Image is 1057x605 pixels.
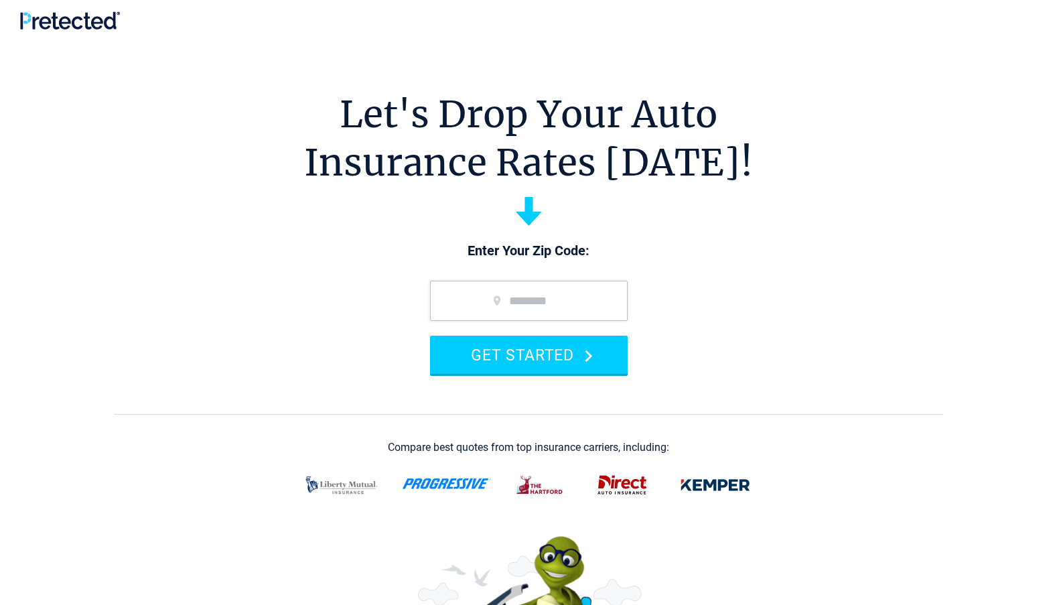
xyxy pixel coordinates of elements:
h1: Let's Drop Your Auto Insurance Rates [DATE]! [304,90,753,187]
img: thehartford [508,468,573,502]
img: Pretected Logo [20,11,120,29]
img: direct [589,468,655,502]
img: progressive [402,478,492,489]
img: kemper [671,468,760,502]
img: liberty [297,468,386,502]
input: zip code [430,281,628,321]
button: GET STARTED [430,336,628,374]
p: Enter Your Zip Code: [417,242,641,261]
div: Compare best quotes from top insurance carriers, including: [388,442,669,454]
